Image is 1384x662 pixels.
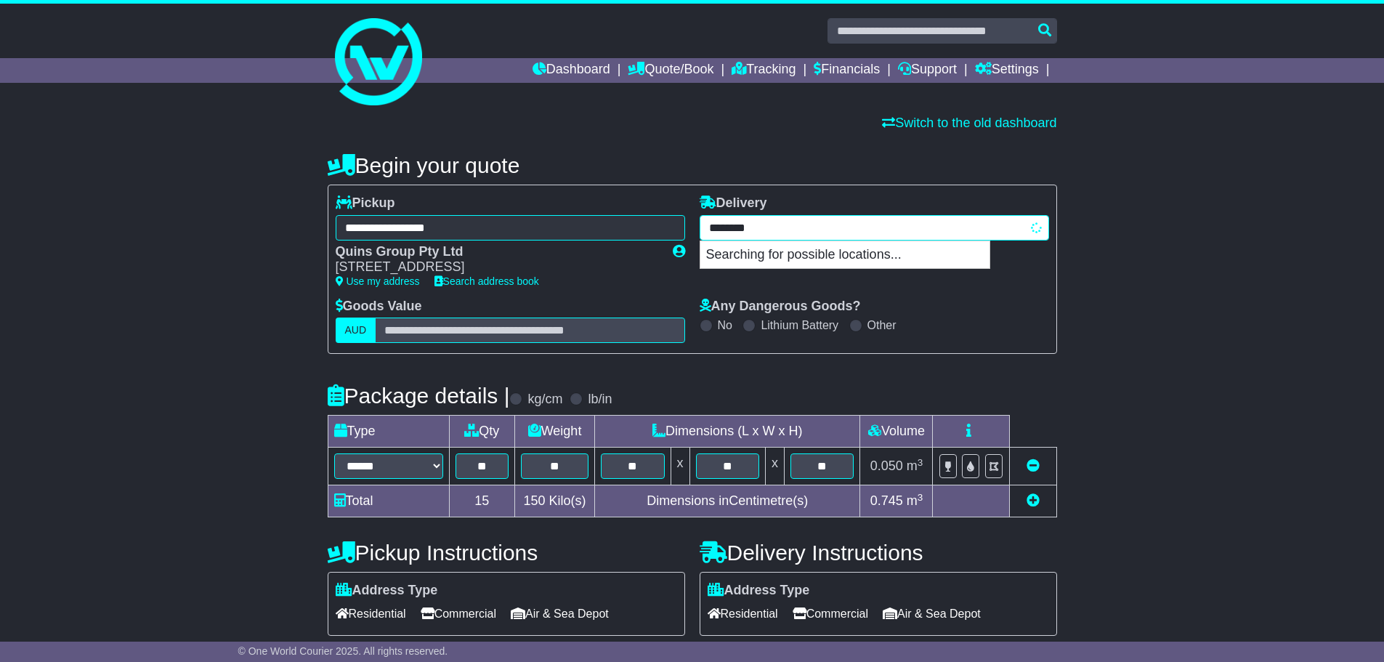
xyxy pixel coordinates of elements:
[328,153,1057,177] h4: Begin your quote
[708,602,778,625] span: Residential
[628,58,713,83] a: Quote/Book
[588,392,612,408] label: lb/in
[328,416,449,448] td: Type
[907,493,923,508] span: m
[434,275,539,287] a: Search address book
[449,416,515,448] td: Qty
[708,583,810,599] label: Address Type
[732,58,796,83] a: Tracking
[238,645,448,657] span: © One World Courier 2025. All rights reserved.
[761,318,838,332] label: Lithium Battery
[883,602,981,625] span: Air & Sea Depot
[595,416,860,448] td: Dimensions (L x W x H)
[700,241,990,269] p: Searching for possible locations...
[336,583,438,599] label: Address Type
[882,116,1056,130] a: Switch to the old dashboard
[515,416,595,448] td: Weight
[700,195,767,211] label: Delivery
[595,485,860,517] td: Dimensions in Centimetre(s)
[336,299,422,315] label: Goods Value
[336,275,420,287] a: Use my address
[867,318,897,332] label: Other
[870,493,903,508] span: 0.745
[860,416,933,448] td: Volume
[328,384,510,408] h4: Package details |
[1027,459,1040,473] a: Remove this item
[328,485,449,517] td: Total
[765,448,784,485] td: x
[870,459,903,473] span: 0.050
[793,602,868,625] span: Commercial
[527,392,562,408] label: kg/cm
[336,195,395,211] label: Pickup
[1027,493,1040,508] a: Add new item
[700,299,861,315] label: Any Dangerous Goods?
[328,541,685,565] h4: Pickup Instructions
[336,318,376,343] label: AUD
[700,541,1057,565] h4: Delivery Instructions
[449,485,515,517] td: 15
[336,259,658,275] div: [STREET_ADDRESS]
[975,58,1039,83] a: Settings
[671,448,689,485] td: x
[918,492,923,503] sup: 3
[515,485,595,517] td: Kilo(s)
[907,459,923,473] span: m
[533,58,610,83] a: Dashboard
[511,602,609,625] span: Air & Sea Depot
[718,318,732,332] label: No
[336,602,406,625] span: Residential
[336,244,658,260] div: Quins Group Pty Ltd
[421,602,496,625] span: Commercial
[898,58,957,83] a: Support
[918,457,923,468] sup: 3
[814,58,880,83] a: Financials
[524,493,546,508] span: 150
